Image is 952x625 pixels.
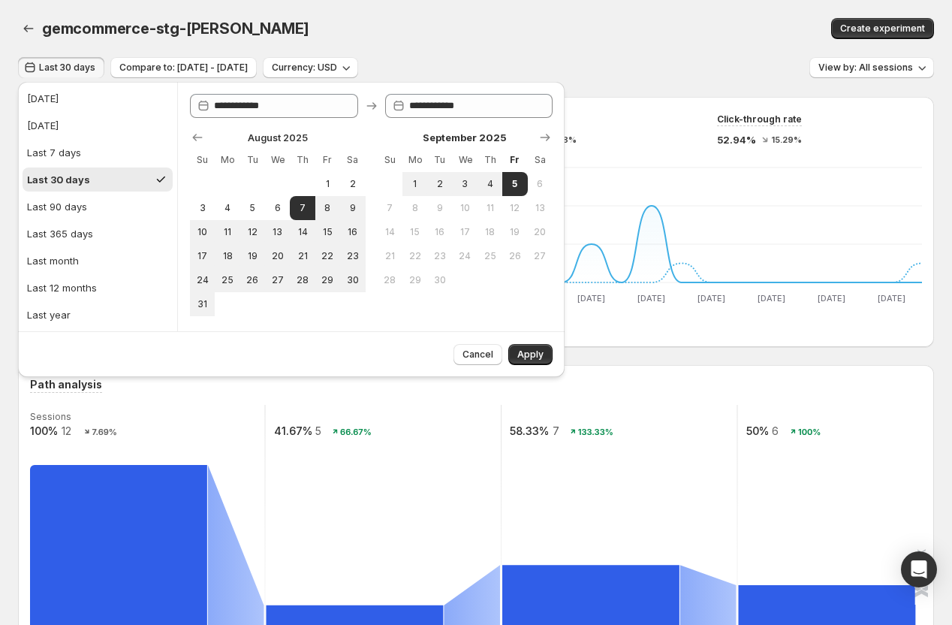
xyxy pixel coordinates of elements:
[427,244,452,268] button: Tuesday September 23 2025
[265,148,290,172] th: Wednesday
[271,154,284,166] span: We
[340,148,365,172] th: Saturday
[637,293,665,303] text: [DATE]
[321,226,334,238] span: 15
[23,113,173,137] button: [DATE]
[408,274,421,286] span: 29
[18,57,104,78] button: Last 30 days
[717,113,802,125] span: Click-through rate
[271,250,284,262] span: 20
[315,424,321,437] text: 5
[901,551,937,587] div: Open Intercom Messenger
[528,172,553,196] button: Saturday September 6 2025
[190,148,215,172] th: Sunday
[240,244,265,268] button: Tuesday August 19 2025
[340,196,365,220] button: Saturday August 9 2025
[221,250,233,262] span: 18
[502,172,527,196] button: End of range Today Friday September 5 2025
[27,199,87,214] div: Last 90 days
[196,250,209,262] span: 17
[246,226,259,238] span: 12
[459,226,471,238] span: 17
[459,250,471,262] span: 24
[484,226,496,238] span: 18
[23,140,173,165] button: Last 7 days
[502,220,527,244] button: Friday September 19 2025
[453,148,478,172] th: Wednesday
[508,154,521,166] span: Fr
[433,250,446,262] span: 23
[119,62,248,74] span: Compare to: [DATE] - [DATE]
[321,274,334,286] span: 29
[296,250,309,262] span: 21
[528,220,553,244] button: Saturday September 20 2025
[378,196,402,220] button: Sunday September 7 2025
[427,148,452,172] th: Tuesday
[321,178,334,190] span: 1
[196,274,209,286] span: 24
[384,274,396,286] span: 28
[190,220,215,244] button: Sunday August 10 2025
[27,172,90,187] div: Last 30 days
[840,23,925,35] span: Create experiment
[384,226,396,238] span: 14
[427,196,452,220] button: Tuesday September 9 2025
[378,268,402,292] button: Sunday September 28 2025
[478,244,502,268] button: Thursday September 25 2025
[408,178,421,190] span: 1
[296,154,309,166] span: Th
[346,274,359,286] span: 30
[23,195,173,219] button: Last 90 days
[196,298,209,310] span: 31
[427,172,452,196] button: Tuesday September 2 2025
[818,293,845,303] text: [DATE]
[484,154,496,166] span: Th
[402,196,427,220] button: Monday September 8 2025
[528,196,553,220] button: Saturday September 13 2025
[553,424,559,437] text: 7
[535,127,556,148] button: Show next month, October 2025
[746,424,769,437] text: 50%
[315,148,340,172] th: Friday
[798,427,821,437] text: 100%
[271,202,284,214] span: 6
[534,226,547,238] span: 20
[296,226,309,238] span: 14
[196,226,209,238] span: 10
[378,148,402,172] th: Sunday
[215,148,240,172] th: Monday
[265,196,290,220] button: Wednesday August 6 2025
[290,268,315,292] button: Thursday August 28 2025
[263,57,358,78] button: Currency: USD
[427,220,452,244] button: Tuesday September 16 2025
[517,349,544,361] span: Apply
[246,154,259,166] span: Tu
[340,172,365,196] button: Saturday August 2 2025
[290,148,315,172] th: Thursday
[508,250,521,262] span: 26
[502,244,527,268] button: Friday September 26 2025
[215,196,240,220] button: Monday August 4 2025
[502,196,527,220] button: Friday September 12 2025
[478,172,502,196] button: Thursday September 4 2025
[534,178,547,190] span: 6
[290,220,315,244] button: Thursday August 14 2025
[831,18,934,39] button: Create experiment
[27,145,81,160] div: Last 7 days
[27,280,97,295] div: Last 12 months
[453,196,478,220] button: Wednesday September 10 2025
[196,202,209,214] span: 3
[271,226,284,238] span: 13
[433,178,446,190] span: 2
[27,307,71,322] div: Last year
[453,220,478,244] button: Wednesday September 17 2025
[240,268,265,292] button: Tuesday August 26 2025
[408,154,421,166] span: Mo
[290,196,315,220] button: Start of range Thursday August 7 2025
[433,202,446,214] span: 9
[221,226,233,238] span: 11
[484,202,496,214] span: 11
[23,303,173,327] button: Last year
[215,268,240,292] button: Monday August 25 2025
[340,244,365,268] button: Saturday August 23 2025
